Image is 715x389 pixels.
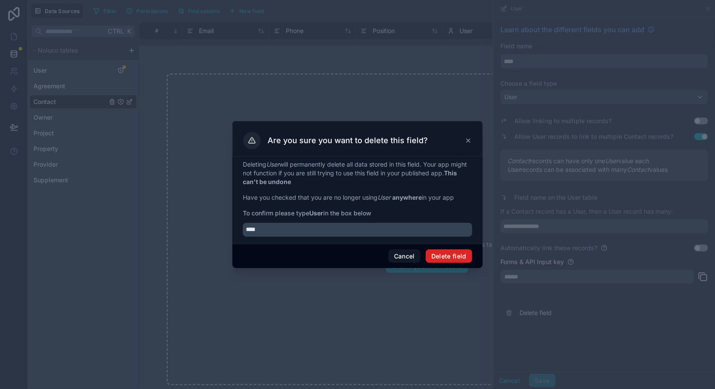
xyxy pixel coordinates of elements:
[392,194,422,201] strong: anywhere
[243,160,472,186] p: Deleting will permanently delete all data stored in this field. Your app might not function if yo...
[243,209,472,218] span: To confirm please type in the box below
[377,194,391,201] em: User
[309,209,323,217] strong: User
[243,193,472,202] p: Have you checked that you are no longer using in your app
[388,249,420,263] button: Cancel
[266,161,279,168] em: User
[268,135,428,146] h3: Are you sure you want to delete this field?
[426,249,472,263] button: Delete field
